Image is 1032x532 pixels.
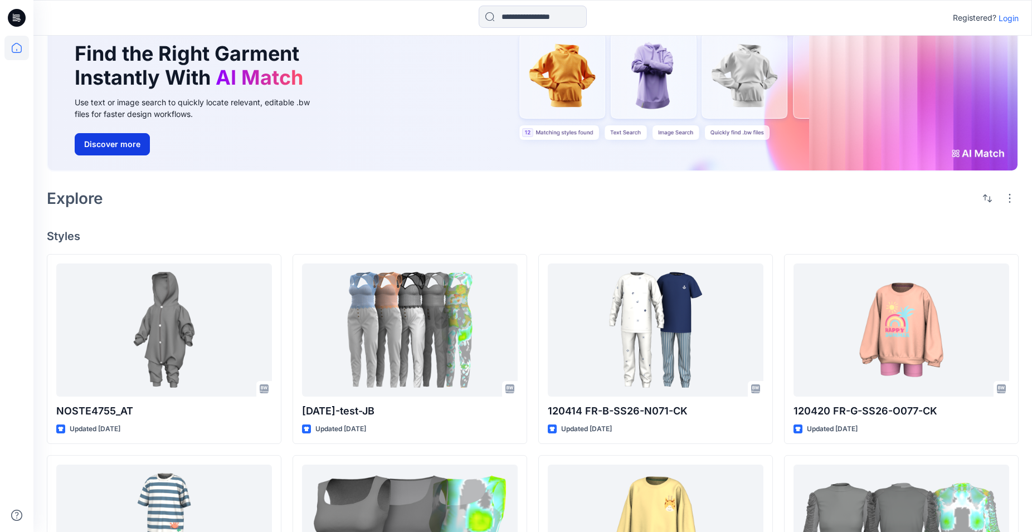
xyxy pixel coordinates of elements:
[548,263,763,397] a: 120414 FR-B-SS26-N071-CK
[47,230,1019,243] h4: Styles
[794,403,1009,419] p: 120420 FR-G-SS26-O077-CK
[75,133,150,155] button: Discover more
[315,423,366,435] p: Updated [DATE]
[75,96,325,120] div: Use text or image search to quickly locate relevant, editable .bw files for faster design workflows.
[75,42,309,90] h1: Find the Right Garment Instantly With
[548,403,763,419] p: 120414 FR-B-SS26-N071-CK
[302,263,518,397] a: 2025.09.25-test-JB
[807,423,858,435] p: Updated [DATE]
[561,423,612,435] p: Updated [DATE]
[794,263,1009,397] a: 120420 FR-G-SS26-O077-CK
[216,65,303,90] span: AI Match
[56,263,272,397] a: NOSTE4755_AT
[953,11,996,25] p: Registered?
[999,12,1019,24] p: Login
[302,403,518,419] p: [DATE]-test-JB
[70,423,120,435] p: Updated [DATE]
[47,189,103,207] h2: Explore
[56,403,272,419] p: NOSTE4755_AT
